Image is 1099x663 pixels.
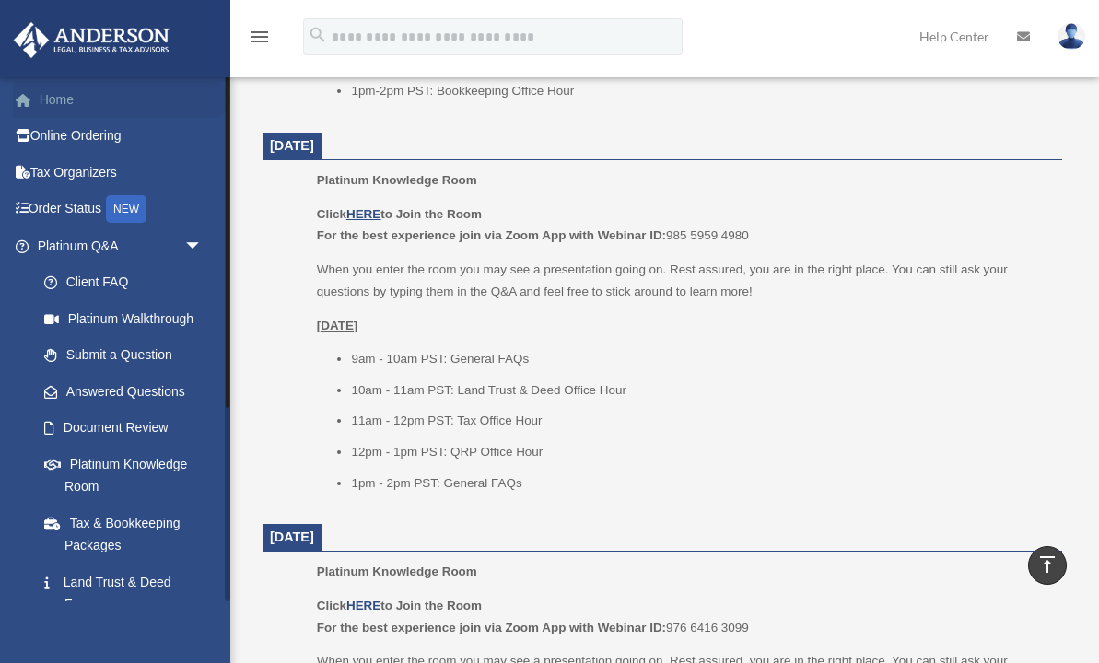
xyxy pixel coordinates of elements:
a: Answered Questions [26,373,230,410]
a: Submit a Question [26,337,230,374]
b: Click to Join the Room [317,207,482,221]
img: User Pic [1058,23,1085,50]
a: Tax Organizers [13,154,230,191]
span: [DATE] [270,529,314,544]
div: NEW [106,195,146,223]
a: Land Trust & Deed Forum [26,564,230,622]
a: Order StatusNEW [13,191,230,228]
span: arrow_drop_down [184,227,221,265]
li: 10am - 11am PST: Land Trust & Deed Office Hour [351,379,1049,401]
li: 12pm - 1pm PST: QRP Office Hour [351,441,1049,463]
a: HERE [346,207,380,221]
i: search [308,25,328,45]
span: Platinum Knowledge Room [317,564,477,578]
a: HERE [346,599,380,612]
a: Home [13,81,230,118]
a: Platinum Q&Aarrow_drop_down [13,227,230,264]
a: Client FAQ [26,264,230,301]
a: vertical_align_top [1028,546,1067,585]
li: 1pm-2pm PST: Bookkeeping Office Hour [351,80,1049,102]
li: 11am - 12pm PST: Tax Office Hour [351,410,1049,432]
p: 976 6416 3099 [317,595,1049,638]
a: Tax & Bookkeeping Packages [26,505,230,564]
li: 1pm - 2pm PST: General FAQs [351,472,1049,494]
a: Platinum Knowledge Room [26,446,221,505]
b: For the best experience join via Zoom App with Webinar ID: [317,621,666,634]
span: Platinum Knowledge Room [317,173,477,187]
u: [DATE] [317,319,358,332]
i: menu [249,26,271,48]
a: Platinum Walkthrough [26,300,230,337]
b: For the best experience join via Zoom App with Webinar ID: [317,228,666,242]
p: When you enter the room you may see a presentation going on. Rest assured, you are in the right p... [317,259,1049,302]
a: Online Ordering [13,118,230,155]
a: Document Review [26,410,230,447]
img: Anderson Advisors Platinum Portal [8,22,175,58]
p: 985 5959 4980 [317,204,1049,247]
a: menu [249,32,271,48]
i: vertical_align_top [1036,553,1058,576]
b: Click to Join the Room [317,599,482,612]
span: [DATE] [270,138,314,153]
li: 9am - 10am PST: General FAQs [351,348,1049,370]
